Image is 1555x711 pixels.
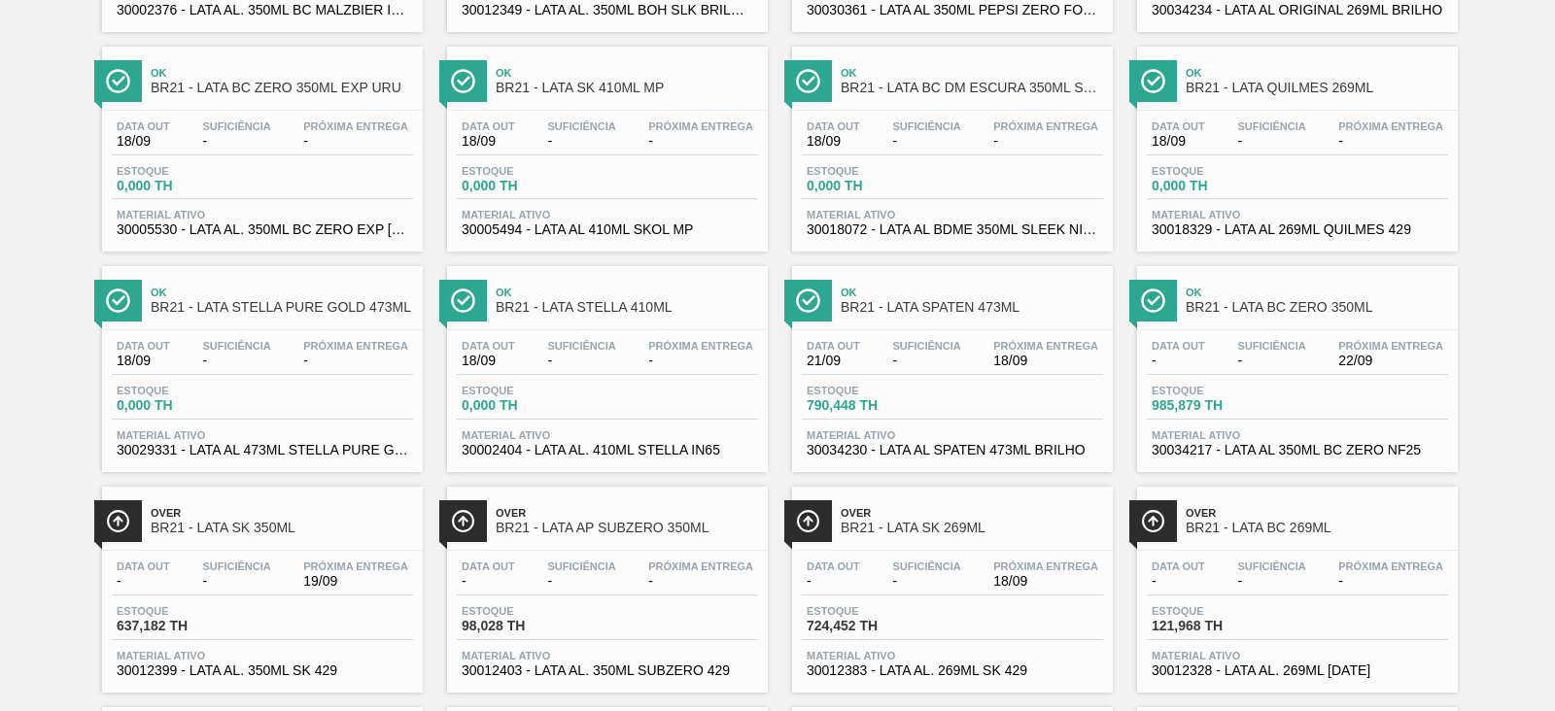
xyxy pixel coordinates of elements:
span: 0,000 TH [807,179,943,193]
span: 30012403 - LATA AL. 350ML SUBZERO 429 [462,663,753,678]
span: 0,000 TH [117,398,253,413]
span: BR21 - LATA BC DM ESCURA 350ML SLEEK [841,81,1103,95]
img: Ícone [106,69,130,93]
span: 0,000 TH [117,179,253,193]
span: Estoque [1152,385,1288,396]
span: Suficiência [892,340,960,352]
span: 30012383 - LATA AL. 269ML SK 429 [807,663,1098,678]
span: 18/09 [807,134,860,149]
span: Estoque [807,165,943,177]
span: Data out [1152,560,1205,572]
span: 18/09 [117,354,170,368]
a: ÍconeOkBR21 - LATA STELLA 410MLData out18/09Suficiência-Próxima Entrega-Estoque0,000 THMaterial a... [432,252,777,472]
span: Suficiência [1237,120,1305,132]
span: 790,448 TH [807,398,943,413]
span: BR21 - LATA BC 269ML [1186,521,1448,535]
span: BR21 - LATA AP SUBZERO 350ML [496,521,758,535]
a: ÍconeOverBR21 - LATA SK 350MLData out-Suficiência-Próxima Entrega19/09Estoque637,182 THMaterial a... [87,472,432,693]
span: Estoque [117,165,253,177]
span: 0,000 TH [462,179,598,193]
span: - [1237,134,1305,149]
span: Estoque [462,385,598,396]
a: ÍconeOkBR21 - LATA SPATEN 473MLData out21/09Suficiência-Próxima Entrega18/09Estoque790,448 THMate... [777,252,1123,472]
span: Suficiência [892,120,960,132]
span: Over [1186,507,1448,519]
span: Material ativo [462,429,753,441]
span: BR21 - LATA SPATEN 473ML [841,300,1103,315]
span: - [648,574,753,589]
span: Estoque [1152,165,1288,177]
span: Estoque [807,385,943,396]
a: ÍconeOkBR21 - LATA BC ZERO 350ML EXP URUData out18/09Suficiência-Próxima Entrega-Estoque0,000 THM... [87,32,432,253]
span: Data out [117,120,170,132]
span: 30018072 - LATA AL BDME 350ML SLEEK NIV23 429 [807,222,1098,237]
span: - [1152,354,1205,368]
span: 18/09 [1152,134,1205,149]
span: 0,000 TH [462,398,598,413]
span: - [892,354,960,368]
span: Data out [117,560,170,572]
span: Estoque [117,385,253,396]
span: 30005494 - LATA AL 410ML SKOL MP [462,222,753,237]
span: Estoque [117,605,253,617]
span: Próxima Entrega [303,120,408,132]
img: Ícone [1141,69,1165,93]
span: 18/09 [462,134,515,149]
span: 30005530 - LATA AL. 350ML BC ZERO EXP URUGUAI [117,222,408,237]
img: Ícone [106,509,130,533]
a: ÍconeOkBR21 - LATA SK 410ML MPData out18/09Suficiência-Próxima Entrega-Estoque0,000 THMaterial at... [432,32,777,253]
span: Over [496,507,758,519]
span: 22/09 [1338,354,1443,368]
span: Ok [496,67,758,79]
span: BR21 - LATA STELLA 410ML [496,300,758,315]
a: ÍconeOkBR21 - LATA QUILMES 269MLData out18/09Suficiência-Próxima Entrega-Estoque0,000 THMaterial ... [1123,32,1468,253]
span: BR21 - LATA BC ZERO 350ML [1186,300,1448,315]
a: ÍconeOkBR21 - LATA STELLA PURE GOLD 473MLData out18/09Suficiência-Próxima Entrega-Estoque0,000 TH... [87,252,432,472]
img: Ícone [796,69,820,93]
span: - [1338,574,1443,589]
span: - [547,574,615,589]
span: - [1237,354,1305,368]
span: 19/09 [303,574,408,589]
img: Ícone [106,288,130,313]
span: - [892,574,960,589]
span: 637,182 TH [117,619,253,633]
span: Próxima Entrega [1338,120,1443,132]
span: Material ativo [117,650,408,661]
span: Data out [462,560,515,572]
span: Suficiência [1237,340,1305,352]
span: - [202,354,270,368]
span: 30002376 - LATA AL. 350ML BC MALZBIER IN65 [117,3,408,17]
span: - [547,354,615,368]
span: - [1152,574,1205,589]
span: - [202,134,270,149]
span: Próxima Entrega [993,560,1098,572]
a: ÍconeOverBR21 - LATA BC 269MLData out-Suficiência-Próxima Entrega-Estoque121,968 THMaterial ativo... [1123,472,1468,693]
span: Suficiência [547,340,615,352]
span: Data out [462,340,515,352]
span: Suficiência [202,340,270,352]
span: - [1237,574,1305,589]
span: - [462,574,515,589]
span: Ok [841,67,1103,79]
span: 30002404 - LATA AL. 410ML STELLA IN65 [462,443,753,457]
span: 21/09 [807,354,860,368]
span: Data out [807,560,860,572]
span: Próxima Entrega [648,340,753,352]
span: Suficiência [547,560,615,572]
span: Over [841,507,1103,519]
span: Material ativo [807,209,1098,220]
span: - [1338,134,1443,149]
span: Próxima Entrega [993,120,1098,132]
span: Material ativo [807,650,1098,661]
span: - [202,574,270,589]
span: 121,968 TH [1152,619,1288,633]
span: 30018329 - LATA AL 269ML QUILMES 429 [1152,222,1443,237]
span: Próxima Entrega [303,560,408,572]
span: Próxima Entrega [993,340,1098,352]
span: Próxima Entrega [1338,340,1443,352]
span: Ok [151,67,413,79]
img: Ícone [451,69,475,93]
span: 30034217 - LATA AL 350ML BC ZERO NF25 [1152,443,1443,457]
span: - [303,134,408,149]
